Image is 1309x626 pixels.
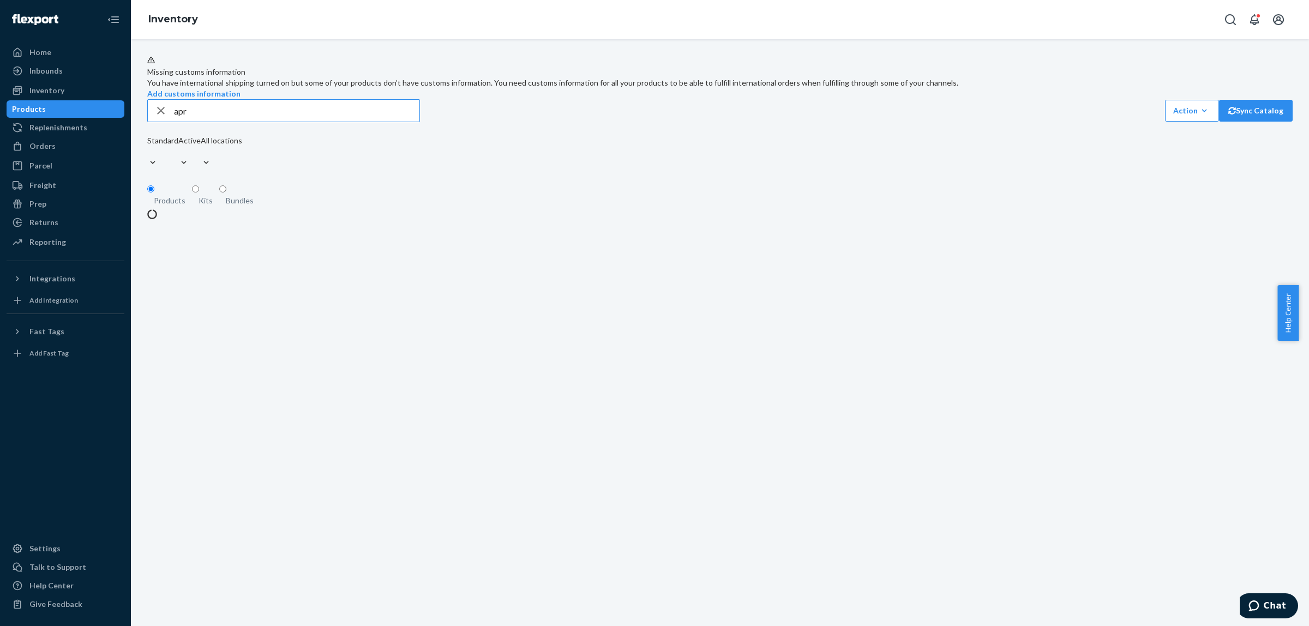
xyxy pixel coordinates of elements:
div: Prep [29,198,46,209]
div: All locations [201,135,242,146]
div: Give Feedback [29,599,82,610]
div: Orders [29,141,56,152]
input: Active [178,146,179,157]
input: Bundles [219,185,226,192]
a: Help Center [7,577,124,594]
a: Reporting [7,233,124,251]
div: Kits [199,195,213,206]
div: Products [12,104,46,115]
div: Bundles [226,195,254,206]
div: Add Fast Tag [29,348,69,358]
input: Products [147,185,154,192]
button: Help Center [1277,285,1299,341]
div: Reporting [29,237,66,248]
img: Flexport logo [12,14,58,25]
input: Search inventory by name or sku [174,100,419,122]
div: Parcel [29,160,52,171]
a: Returns [7,214,124,231]
button: Open Search Box [1220,9,1241,31]
div: Talk to Support [29,562,86,573]
div: Fast Tags [29,326,64,337]
button: Integrations [7,270,124,287]
div: Add Integration [29,296,78,305]
div: Settings [29,543,61,554]
span: Missing customs information [147,67,245,76]
a: Settings [7,540,124,557]
div: Active [178,135,201,146]
div: Freight [29,180,56,191]
ol: breadcrumbs [140,4,207,35]
div: Standard [147,135,178,146]
div: Returns [29,217,58,228]
a: Products [7,100,124,118]
a: Add customs information [147,89,241,98]
a: Parcel [7,157,124,174]
a: Home [7,44,124,61]
div: Replenishments [29,122,87,133]
a: Freight [7,177,124,194]
a: Inventory [148,13,198,25]
a: Inbounds [7,62,124,80]
button: Open account menu [1268,9,1289,31]
button: Fast Tags [7,323,124,340]
input: Kits [192,185,199,192]
input: All locations [201,146,202,157]
div: Home [29,47,51,58]
button: Open notifications [1244,9,1265,31]
iframe: To enrich screen reader interactions, please activate Accessibility in Grammarly extension settings [1240,593,1298,621]
div: Products [154,195,185,206]
div: Help Center [29,580,74,591]
a: Add Integration [7,292,124,309]
button: Give Feedback [7,595,124,613]
button: Close Navigation [103,9,124,31]
div: Action [1173,105,1211,116]
a: Prep [7,195,124,213]
div: Inventory [29,85,64,96]
button: Sync Catalog [1219,100,1293,122]
a: Add Fast Tag [7,345,124,362]
button: Action [1165,100,1219,122]
input: Standard [147,146,148,157]
div: You have international shipping turned on but some of your products don’t have customs informatio... [147,77,1293,88]
button: Talk to Support [7,558,124,576]
div: Inbounds [29,65,63,76]
a: Replenishments [7,119,124,136]
a: Orders [7,137,124,155]
div: Integrations [29,273,75,284]
a: Inventory [7,82,124,99]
